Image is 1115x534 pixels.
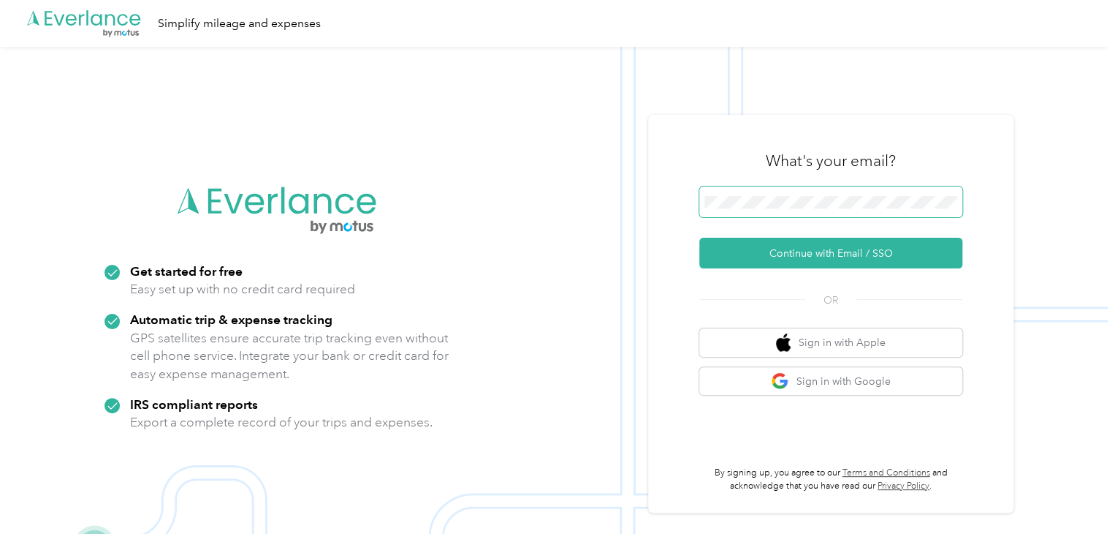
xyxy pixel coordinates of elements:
[699,467,962,492] p: By signing up, you agree to our and acknowledge that you have read our .
[130,312,332,327] strong: Automatic trip & expense tracking
[130,396,258,412] strong: IRS compliant reports
[699,238,962,268] button: Continue with Email / SSO
[130,263,243,279] strong: Get started for free
[878,481,929,492] a: Privacy Policy
[130,280,355,298] p: Easy set up with no credit card required
[805,293,856,308] span: OR
[776,334,791,352] img: apple logo
[130,413,433,432] p: Export a complete record of your trips and expenses.
[158,15,321,33] div: Simplify mileage and expenses
[771,372,789,391] img: google logo
[130,329,449,383] p: GPS satellites ensure accurate trip tracking even without cell phone service. Integrate your bank...
[766,151,896,171] h3: What's your email?
[699,367,962,396] button: google logoSign in with Google
[699,328,962,357] button: apple logoSign in with Apple
[842,467,930,478] a: Terms and Conditions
